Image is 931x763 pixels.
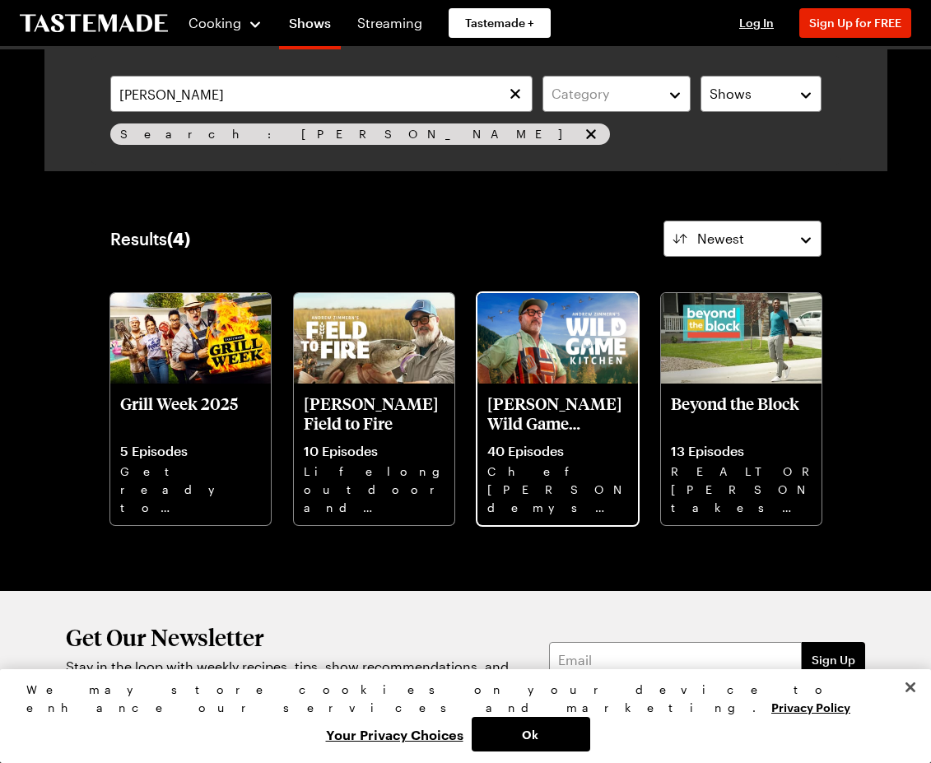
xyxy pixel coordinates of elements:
button: Newest [663,221,822,257]
span: ( 4 ) [167,229,190,249]
h2: Get Our Newsletter [66,624,519,650]
a: Andrew Zimmern's Wild Game Kitchen[PERSON_NAME] Wild Game Kitchen40 EpisodesChef [PERSON_NAME] de... [477,293,638,525]
button: remove Search: andrew [582,125,600,143]
button: Clear search [506,85,524,103]
p: 13 Episodes [671,443,812,459]
a: Shows [279,3,341,49]
button: Category [542,76,691,112]
p: REALTOR® [PERSON_NAME] takes homebuyers on a journey through their city to find the perfect home ... [671,463,812,515]
span: Sign Up [812,652,855,668]
a: Beyond the BlockBeyond the Block13 EpisodesREALTOR® [PERSON_NAME] takes homebuyers on a journey t... [661,293,822,525]
p: [PERSON_NAME] Field to Fire [304,393,445,433]
button: Ok [472,717,590,751]
p: 40 Episodes [487,443,628,459]
img: Beyond the Block [661,293,822,384]
input: Email [549,642,802,678]
a: Grill Week 2025Grill Week 20255 EpisodesGet ready to fire up the grill. Grill Week is back! [110,293,271,525]
input: Search [110,76,533,112]
a: Tastemade + [449,8,551,38]
div: Category [552,84,657,104]
p: Beyond the Block [671,393,812,433]
div: Results [110,229,190,249]
div: We may store cookies on your device to enhance our services and marketing. [26,681,891,717]
a: More information about your privacy, opens in a new tab [771,699,850,714]
span: Sign Up for FREE [809,16,901,30]
div: Privacy [26,681,891,751]
button: Close [892,669,929,705]
p: Stay in the loop with weekly recipes, tips, show recommendations, and more from Tastemade. [66,657,519,696]
span: Log In [739,16,774,30]
img: Andrew Zimmern's Field to Fire [294,293,454,384]
p: Chef [PERSON_NAME] demystifies sourcing wild game and cooking gourmet food over an open fire. [487,463,628,515]
button: Sign Up for FREE [799,8,911,38]
button: Shows [701,76,822,112]
button: Cooking [188,3,263,43]
span: Shows [710,84,752,104]
a: Andrew Zimmern's Field to Fire[PERSON_NAME] Field to Fire10 EpisodesLifelong outdoorsman and chef... [294,293,454,525]
p: Grill Week 2025 [120,393,261,433]
span: Cooking [189,15,241,30]
p: 5 Episodes [120,443,261,459]
p: [PERSON_NAME] Wild Game Kitchen [487,393,628,433]
img: Andrew Zimmern's Wild Game Kitchen [477,293,638,384]
button: Your Privacy Choices [318,717,472,751]
span: Newest [697,229,744,249]
p: 10 Episodes [304,443,445,459]
button: Sign Up [802,642,865,678]
a: To Tastemade Home Page [20,14,168,33]
p: Get ready to fire up the grill. Grill Week is back! [120,463,261,515]
span: Search: [PERSON_NAME] [120,125,579,143]
p: Lifelong outdoorsman and chef [PERSON_NAME] heads back into the field to source his favorite prot... [304,463,445,515]
span: Tastemade + [465,15,534,31]
img: Grill Week 2025 [110,293,271,384]
button: Log In [724,15,789,31]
